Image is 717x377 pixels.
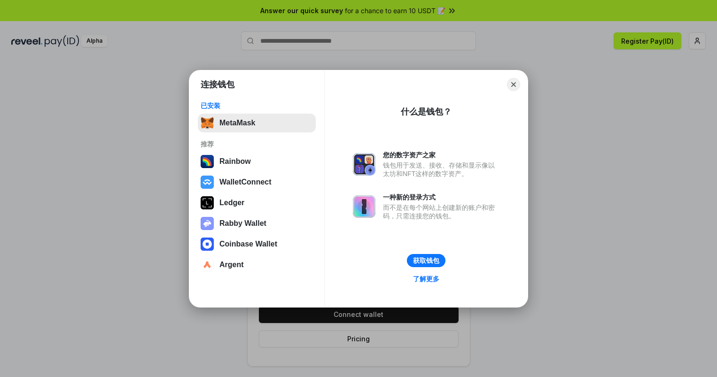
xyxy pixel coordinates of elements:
img: svg+xml,%3Csvg%20width%3D%2228%22%20height%3D%2228%22%20viewBox%3D%220%200%2028%2028%22%20fill%3D... [201,258,214,271]
img: svg+xml,%3Csvg%20xmlns%3D%22http%3A%2F%2Fwww.w3.org%2F2000%2Fsvg%22%20width%3D%2228%22%20height%3... [201,196,214,209]
div: 您的数字资产之家 [383,151,499,159]
div: WalletConnect [219,178,272,186]
img: svg+xml,%3Csvg%20fill%3D%22none%22%20height%3D%2233%22%20viewBox%3D%220%200%2035%2033%22%20width%... [201,116,214,130]
a: 了解更多 [407,273,445,285]
div: 已安装 [201,101,313,110]
button: 获取钱包 [407,254,445,267]
img: svg+xml,%3Csvg%20xmlns%3D%22http%3A%2F%2Fwww.w3.org%2F2000%2Fsvg%22%20fill%3D%22none%22%20viewBox... [353,153,375,176]
div: Argent [219,261,244,269]
h1: 连接钱包 [201,79,234,90]
div: 了解更多 [413,275,439,283]
button: Coinbase Wallet [198,235,316,254]
div: Ledger [219,199,244,207]
div: 而不是在每个网站上创建新的账户和密码，只需连接您的钱包。 [383,203,499,220]
button: Close [507,78,520,91]
button: MetaMask [198,114,316,132]
button: Rabby Wallet [198,214,316,233]
button: Ledger [198,193,316,212]
div: MetaMask [219,119,255,127]
img: svg+xml,%3Csvg%20width%3D%22120%22%20height%3D%22120%22%20viewBox%3D%220%200%20120%20120%22%20fil... [201,155,214,168]
button: Argent [198,255,316,274]
button: WalletConnect [198,173,316,192]
div: 什么是钱包？ [401,106,452,117]
div: Rabby Wallet [219,219,266,228]
img: svg+xml,%3Csvg%20xmlns%3D%22http%3A%2F%2Fwww.w3.org%2F2000%2Fsvg%22%20fill%3D%22none%22%20viewBox... [353,195,375,218]
div: Rainbow [219,157,251,166]
div: 钱包用于发送、接收、存储和显示像以太坊和NFT这样的数字资产。 [383,161,499,178]
img: svg+xml,%3Csvg%20width%3D%2228%22%20height%3D%2228%22%20viewBox%3D%220%200%2028%2028%22%20fill%3D... [201,176,214,189]
div: Coinbase Wallet [219,240,277,248]
img: svg+xml,%3Csvg%20xmlns%3D%22http%3A%2F%2Fwww.w3.org%2F2000%2Fsvg%22%20fill%3D%22none%22%20viewBox... [201,217,214,230]
button: Rainbow [198,152,316,171]
div: 推荐 [201,140,313,148]
div: 一种新的登录方式 [383,193,499,201]
div: 获取钱包 [413,256,439,265]
img: svg+xml,%3Csvg%20width%3D%2228%22%20height%3D%2228%22%20viewBox%3D%220%200%2028%2028%22%20fill%3D... [201,238,214,251]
